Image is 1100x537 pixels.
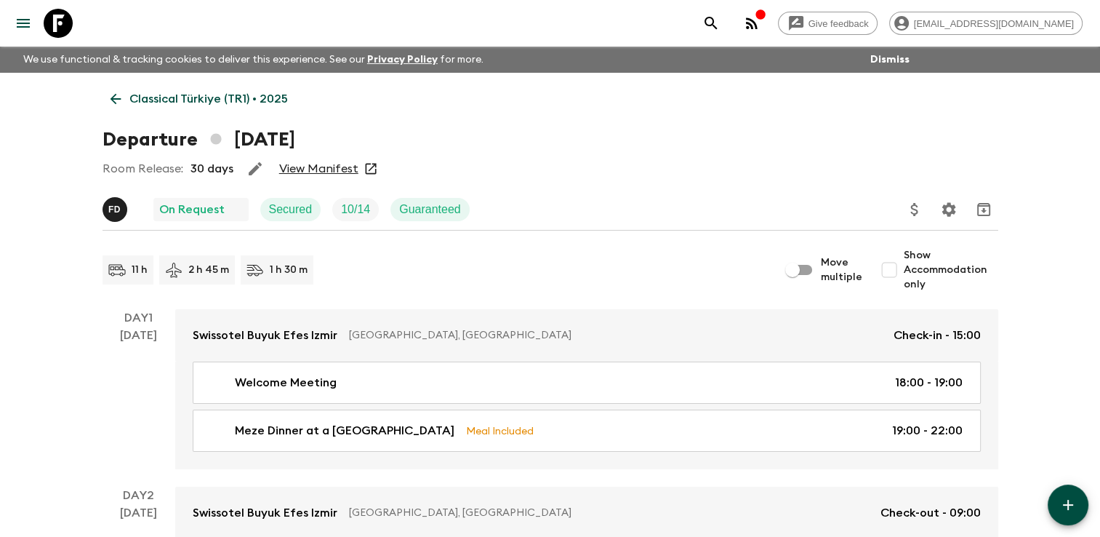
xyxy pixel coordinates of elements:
[103,309,175,327] p: Day 1
[108,204,121,215] p: F D
[906,18,1082,29] span: [EMAIL_ADDRESS][DOMAIN_NAME]
[895,374,963,391] p: 18:00 - 19:00
[193,362,981,404] a: Welcome Meeting18:00 - 19:00
[103,197,130,222] button: FD
[279,162,358,176] a: View Manifest
[466,423,534,439] p: Meal Included
[341,201,370,218] p: 10 / 14
[9,9,38,38] button: menu
[934,195,963,224] button: Settings
[103,487,175,504] p: Day 2
[821,255,863,285] span: Move multiple
[129,90,288,108] p: Classical Türkiye (TR1) • 2025
[132,263,148,277] p: 11 h
[260,198,321,221] div: Secured
[889,12,1083,35] div: [EMAIL_ADDRESS][DOMAIN_NAME]
[235,422,454,439] p: Meze Dinner at a [GEOGRAPHIC_DATA]
[235,374,337,391] p: Welcome Meeting
[175,309,998,362] a: Swissotel Buyuk Efes Izmir[GEOGRAPHIC_DATA], [GEOGRAPHIC_DATA]Check-in - 15:00
[367,55,438,65] a: Privacy Policy
[696,9,726,38] button: search adventures
[120,327,157,469] div: [DATE]
[892,422,963,439] p: 19:00 - 22:00
[399,201,461,218] p: Guaranteed
[894,327,981,344] p: Check-in - 15:00
[190,160,233,178] p: 30 days
[17,47,489,73] p: We use functional & tracking cookies to deliver this experience. See our for more.
[332,198,379,221] div: Trip Fill
[270,263,308,277] p: 1 h 30 m
[349,506,869,520] p: [GEOGRAPHIC_DATA], [GEOGRAPHIC_DATA]
[103,160,183,178] p: Room Release:
[904,248,998,292] span: Show Accommodation only
[900,195,929,224] button: Update Price, Early Bird Discount and Costs
[188,263,229,277] p: 2 h 45 m
[269,201,313,218] p: Secured
[103,125,295,154] h1: Departure [DATE]
[193,327,337,344] p: Swissotel Buyuk Efes Izmir
[349,328,882,343] p: [GEOGRAPHIC_DATA], [GEOGRAPHIC_DATA]
[800,18,877,29] span: Give feedback
[103,202,130,213] span: Fatih Develi
[103,84,296,114] a: Classical Türkiye (TR1) • 2025
[969,195,998,224] button: Archive (Completed, Cancelled or Unsynced Departures only)
[193,504,337,522] p: Swissotel Buyuk Efes Izmir
[867,49,913,70] button: Dismiss
[159,201,225,218] p: On Request
[193,410,981,452] a: Meze Dinner at a [GEOGRAPHIC_DATA]Meal Included19:00 - 22:00
[778,12,878,35] a: Give feedback
[880,504,981,522] p: Check-out - 09:00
